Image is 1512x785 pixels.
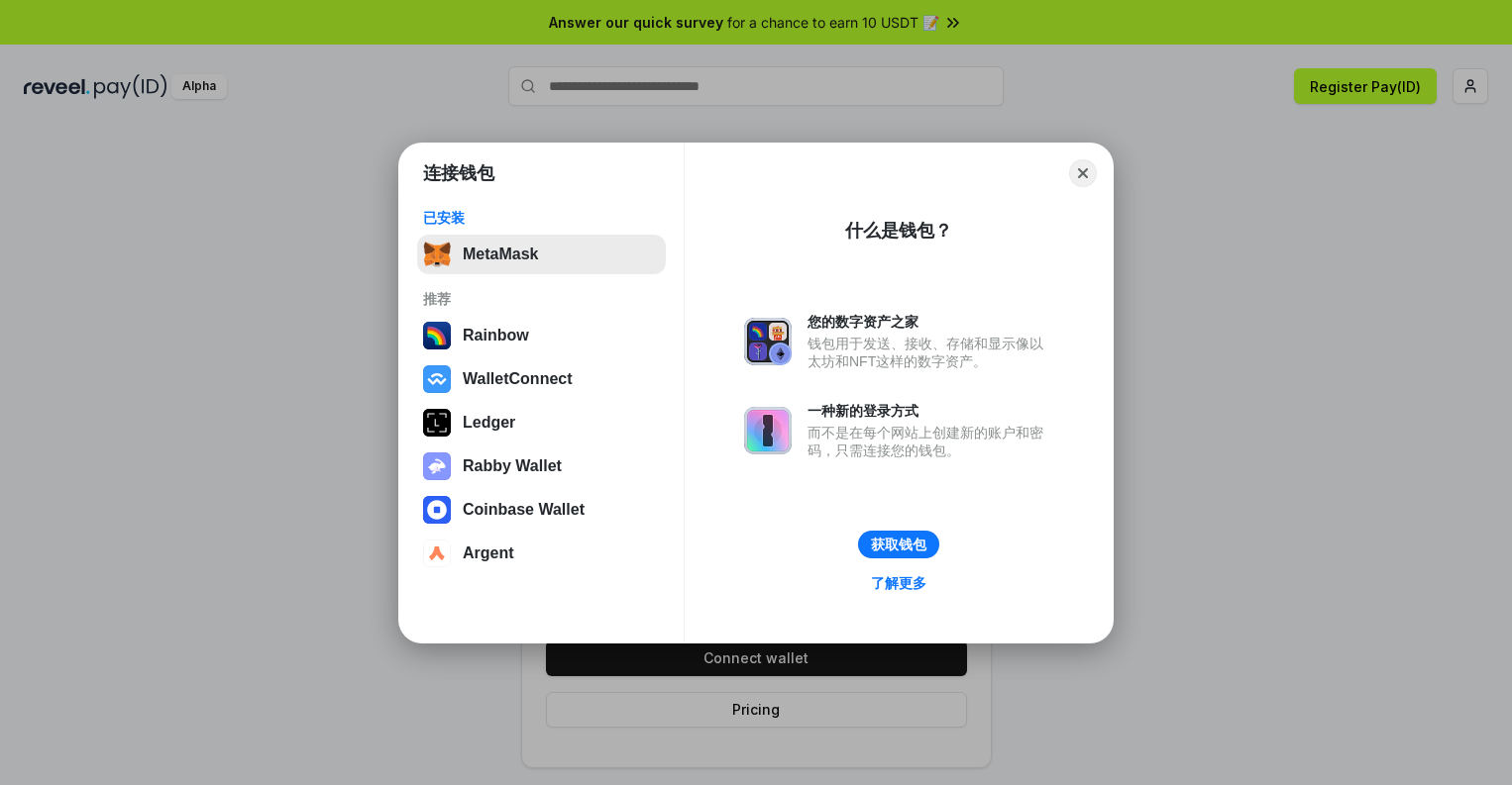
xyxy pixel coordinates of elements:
img: svg+xml,%3Csvg%20xmlns%3D%22http%3A%2F%2Fwww.w3.org%2F2000%2Fsvg%22%20fill%3D%22none%22%20viewBox... [744,318,792,365]
img: svg+xml,%3Csvg%20xmlns%3D%22http%3A%2F%2Fwww.w3.org%2F2000%2Fsvg%22%20fill%3D%22none%22%20viewBox... [744,407,792,454]
div: 而不是在每个网站上创建新的账户和密码，只需连接您的钱包。 [808,424,1053,459]
img: svg+xml,%3Csvg%20width%3D%22120%22%20height%3D%22120%22%20viewBox%3D%220%200%20120%20120%22%20fil... [423,322,451,349]
img: svg+xml,%3Csvg%20xmlns%3D%22http%3A%2F%2Fwww.w3.org%2F2000%2Fsvg%22%20fill%3D%22none%22%20viewBox... [423,452,451,480]
div: Ledger [463,414,515,432]
button: Rabby Wallet [417,446,666,486]
div: 钱包用于发送、接收、存储和显示像以太坊和NFT这样的数字资产。 [808,335,1053,370]
img: svg+xml,%3Csvg%20width%3D%2228%22%20height%3D%2228%22%20viewBox%3D%220%200%2028%2028%22%20fill%3D... [423,540,451,567]
img: svg+xml,%3Csvg%20fill%3D%22none%22%20height%3D%2233%22%20viewBox%3D%220%200%2035%2033%22%20width%... [423,241,451,268]
button: MetaMask [417,235,666,274]
div: 您的数字资产之家 [808,313,1053,331]
button: WalletConnect [417,359,666,399]
div: 推荐 [423,290,660,308]
button: Close [1069,159,1097,187]
div: Rabby Wallet [463,457,562,475]
h1: 连接钱包 [423,161,494,185]
div: 一种新的登录方式 [808,402,1053,420]
img: svg+xml,%3Csvg%20xmlns%3D%22http%3A%2F%2Fwww.w3.org%2F2000%2Fsvg%22%20width%3D%2228%22%20height%3... [423,409,451,437]
div: 什么是钱包？ [845,219,952,243]
a: 了解更多 [859,570,938,596]
div: WalletConnect [463,370,573,388]
div: Coinbase Wallet [463,501,585,519]
div: 了解更多 [871,574,926,592]
button: Ledger [417,403,666,442]
button: Rainbow [417,316,666,355]
div: 获取钱包 [871,536,926,553]
button: 获取钱包 [858,531,939,558]
img: svg+xml,%3Csvg%20width%3D%2228%22%20height%3D%2228%22%20viewBox%3D%220%200%2028%2028%22%20fill%3D... [423,496,451,524]
img: svg+xml,%3Csvg%20width%3D%2228%22%20height%3D%2228%22%20viewBox%3D%220%200%2028%2028%22%20fill%3D... [423,365,451,393]
div: MetaMask [463,245,538,263]
button: Coinbase Wallet [417,490,666,530]
div: 已安装 [423,209,660,227]
div: Argent [463,544,514,562]
button: Argent [417,534,666,573]
div: Rainbow [463,327,529,344]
